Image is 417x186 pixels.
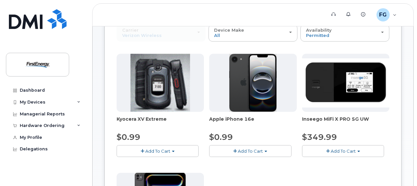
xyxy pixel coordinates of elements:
button: Availability Permitted [300,24,389,42]
img: iphone16e.png [229,54,277,112]
span: $0.99 [117,132,140,142]
span: Add To Cart [145,148,170,154]
button: Add To Cart [209,145,291,157]
span: Availability [306,27,332,33]
iframe: Messenger Launcher [388,157,412,181]
button: Add To Cart [302,145,384,157]
span: Add To Cart [238,148,263,154]
span: $349.99 [302,132,337,142]
img: Inseego.png [302,58,389,108]
div: Frisari, Gregory [372,8,401,21]
span: Add To Cart [331,148,356,154]
span: FG [379,11,387,19]
button: Device Make All [208,24,297,42]
span: Device Make [214,27,244,33]
button: Add To Cart [117,145,199,157]
span: $0.99 [209,132,233,142]
div: Inseego MiFi X PRO 5G UW [302,116,389,129]
img: xvextreme.gif [130,54,190,112]
span: Permitted [306,33,329,38]
div: Kyocera XV Extreme [117,116,204,129]
div: Apple iPhone 16e [209,116,296,129]
span: All [214,33,220,38]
